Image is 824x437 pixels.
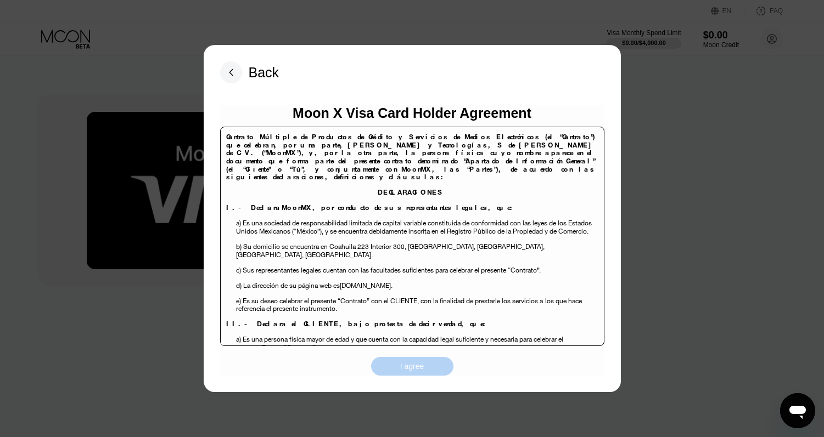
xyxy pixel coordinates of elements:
span: MoonMX [282,203,312,212]
div: Moon X Visa Card Holder Agreement [293,105,531,121]
span: s a [535,296,543,305]
span: c [236,265,239,275]
span: y, por la otra parte, la persona física cuyo nombre aparece en el documento que forma parte del p... [226,148,595,173]
span: , por conducto de sus representantes legales, que: [312,203,515,212]
span: d [236,281,240,290]
span: MoonMX [401,164,432,174]
div: Back [249,65,279,81]
span: I.- Declara [226,203,282,212]
span: a) Es una sociedad de responsabilidad limitada de capital variable constituida de conformidad con... [236,218,592,236]
span: los que hace referencia el presente instrumento. [236,296,582,314]
div: I agree [371,357,453,376]
span: [DOMAIN_NAME]. [340,281,393,290]
span: DECLARACIONES [378,188,444,197]
span: a) Es una persona física mayor de edad y que cuenta con la capacidad legal suficiente y necesaria... [236,334,563,352]
span: e [236,296,239,305]
span: Contrato Múltiple de Productos de Crédito y Servicios de Medios Electrónicos (el “Contrato”) que ... [226,132,595,150]
span: ) La dirección de su página web es [240,281,340,290]
span: , las “Partes”), de acuerdo con las siguientes declaraciones, definiciones y cláusulas: [226,164,596,182]
iframe: Button to launch messaging window [780,393,815,428]
span: [PERSON_NAME] y Tecnologías, S de [PERSON_NAME] de C.V. (“MoonMX”), [226,140,596,158]
div: I agree [400,361,424,371]
span: , [GEOGRAPHIC_DATA], [GEOGRAPHIC_DATA]. [236,242,545,259]
span: II.- Declara el CLIENTE, bajo protesta de decir verdad, que: [226,319,488,328]
span: b) Su domicilio se encuentra en [236,242,328,251]
span: Coahuila 223 Interior 300, [GEOGRAPHIC_DATA], [GEOGRAPHIC_DATA] [329,242,543,251]
span: ) Sus representantes legales cuentan con las facultades suficientes para celebrar el presente “Co... [239,265,541,275]
span: ) Es su deseo celebrar el presente “Contrato” con el CLIENTE, con la finalidad de prestarle los s... [239,296,535,305]
div: Back [220,61,279,83]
